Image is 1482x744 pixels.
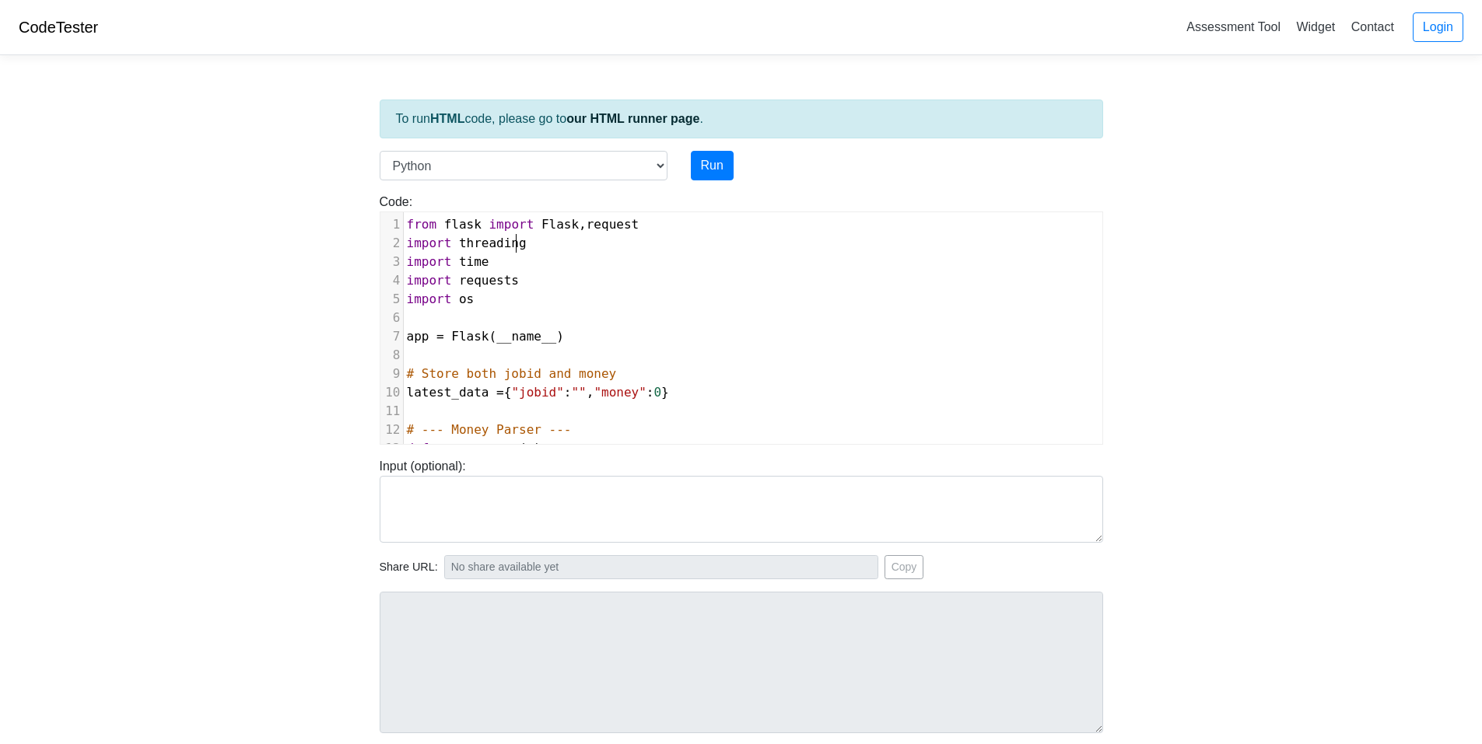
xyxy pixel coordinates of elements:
[571,385,586,400] span: ""
[368,193,1115,445] div: Code:
[407,236,452,250] span: import
[380,234,403,253] div: 2
[459,273,519,288] span: requests
[594,385,646,400] span: "money"
[885,555,924,579] button: Copy
[407,385,669,400] span: { : , : }
[380,559,438,576] span: Share URL:
[380,383,403,402] div: 10
[436,441,519,456] span: parse_money
[653,385,661,400] span: 0
[407,385,489,400] span: latest_data
[587,217,639,232] span: request
[407,254,452,269] span: import
[527,441,534,456] span: m
[407,441,549,456] span: ( ):
[380,365,403,383] div: 9
[1345,14,1400,40] a: Contact
[1413,12,1463,42] a: Login
[380,290,403,309] div: 5
[407,217,437,232] span: from
[380,100,1103,138] div: To run code, please go to .
[444,555,878,579] input: No share available yet
[430,112,464,125] strong: HTML
[380,346,403,365] div: 8
[380,253,403,271] div: 3
[380,309,403,327] div: 6
[459,292,474,306] span: os
[407,273,452,288] span: import
[407,422,572,437] span: # --- Money Parser ---
[380,421,403,439] div: 12
[407,329,429,344] span: app
[511,385,563,400] span: "jobid"
[451,329,489,344] span: Flask
[380,215,403,234] div: 1
[436,329,444,344] span: =
[407,329,564,344] span: ( )
[407,441,429,456] span: def
[541,217,579,232] span: Flask
[380,402,403,421] div: 11
[407,217,639,232] span: ,
[566,112,699,125] a: our HTML runner page
[459,236,527,250] span: threading
[368,457,1115,543] div: Input (optional):
[19,19,98,36] a: CodeTester
[1290,14,1341,40] a: Widget
[459,254,489,269] span: time
[691,151,734,180] button: Run
[407,366,617,381] span: # Store both jobid and money
[496,329,556,344] span: __name__
[444,217,482,232] span: flask
[380,439,403,458] div: 13
[496,385,504,400] span: =
[489,217,534,232] span: import
[1180,14,1287,40] a: Assessment Tool
[380,271,403,290] div: 4
[407,292,452,306] span: import
[380,327,403,346] div: 7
